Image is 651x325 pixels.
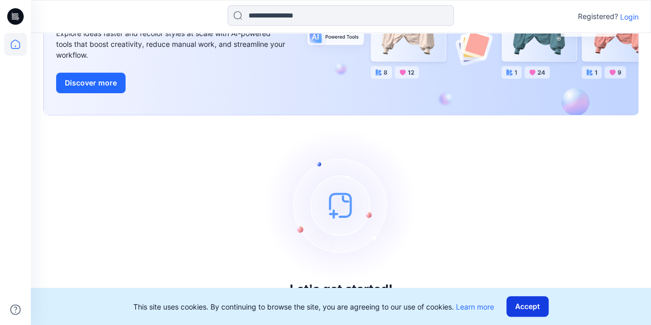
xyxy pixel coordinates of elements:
h3: Let's get started! [290,282,393,297]
button: Accept [506,296,549,317]
button: Discover more [56,73,126,93]
p: Login [620,11,639,22]
a: Learn more [456,302,494,311]
div: Explore ideas faster and recolor styles at scale with AI-powered tools that boost creativity, red... [56,28,288,60]
p: Registered? [578,10,618,23]
p: This site uses cookies. By continuing to browse the site, you are agreeing to our use of cookies. [133,301,494,312]
img: empty-state-image.svg [264,128,418,282]
a: Discover more [56,73,288,93]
